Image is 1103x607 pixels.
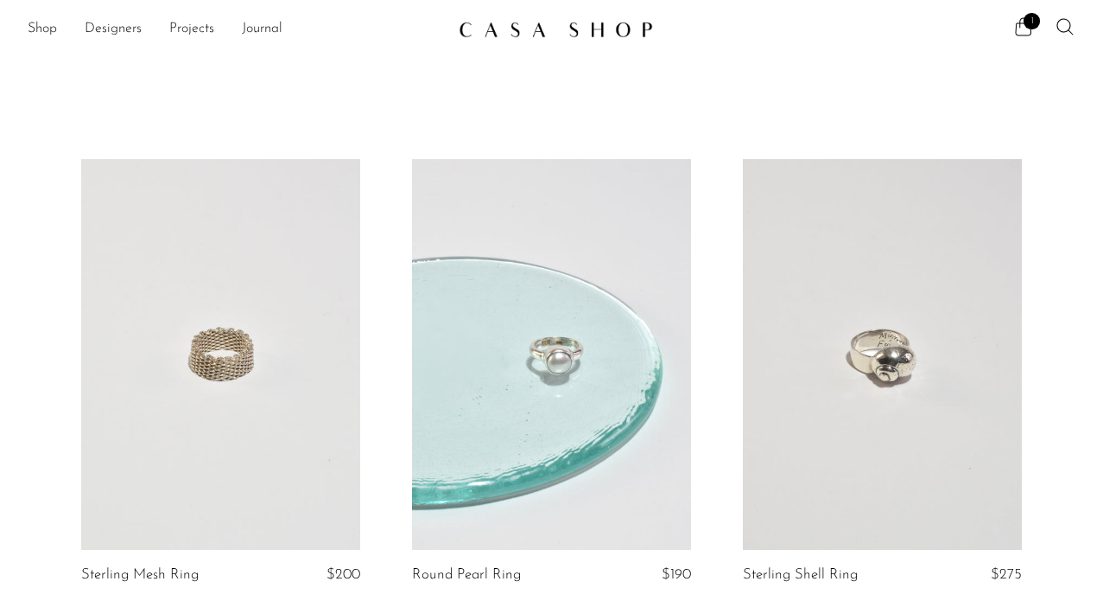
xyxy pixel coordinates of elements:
[28,15,445,44] nav: Desktop navigation
[412,567,521,583] a: Round Pearl Ring
[991,567,1022,582] span: $275
[85,18,142,41] a: Designers
[1024,13,1040,29] span: 1
[81,567,199,583] a: Sterling Mesh Ring
[662,567,691,582] span: $190
[28,18,57,41] a: Shop
[28,15,445,44] ul: NEW HEADER MENU
[743,567,858,583] a: Sterling Shell Ring
[326,567,360,582] span: $200
[169,18,214,41] a: Projects
[242,18,282,41] a: Journal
